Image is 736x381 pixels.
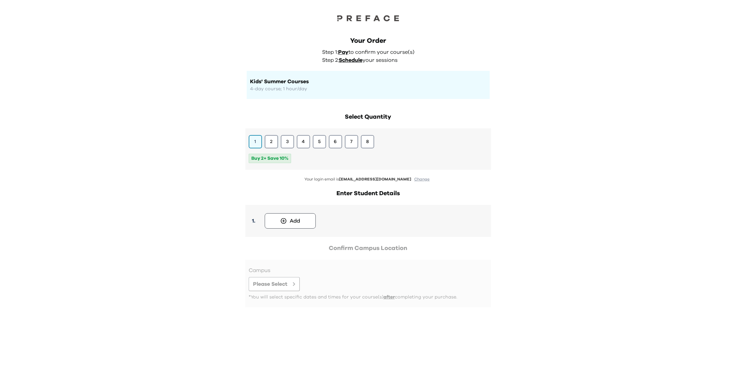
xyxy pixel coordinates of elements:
button: 2 [265,135,278,148]
img: Preface Logo [335,13,402,23]
h2: Enter Student Details [245,189,491,198]
span: Buy 2+ Save 10% [249,154,291,163]
p: Step 1: to confirm your course(s) [322,48,418,56]
button: 7 [345,135,358,148]
p: 4-day course; 1 hour/day [250,86,486,92]
div: 1 . [249,217,261,225]
p: Your login email is [245,176,491,182]
button: Add [265,213,316,229]
button: 3 [281,135,294,148]
h2: Confirm Campus Location [245,244,491,253]
span: [EMAIL_ADDRESS][DOMAIN_NAME] [339,177,411,181]
div: Add [290,217,300,225]
button: 5 [313,135,326,148]
p: Step 2: your sessions [322,56,418,64]
button: 8 [361,135,374,148]
span: Pay [338,49,348,55]
button: 1 [249,135,262,148]
div: Your Order [247,36,490,45]
button: Change [412,176,432,182]
h1: Kids' Summer Courses [250,78,486,86]
h2: Select Quantity [245,112,491,122]
button: 6 [329,135,342,148]
span: Schedule [339,57,362,63]
button: 4 [297,135,310,148]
